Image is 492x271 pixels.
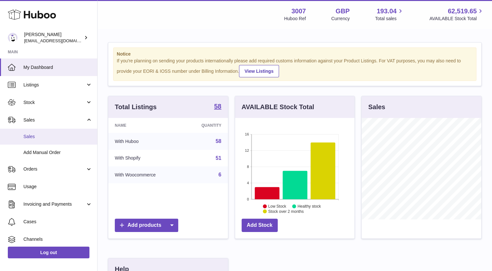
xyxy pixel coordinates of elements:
[23,117,86,123] span: Sales
[247,197,249,201] text: 0
[8,247,89,258] a: Log out
[23,219,92,225] span: Cases
[245,132,249,136] text: 16
[331,16,350,22] div: Currency
[216,155,221,161] a: 51
[377,7,396,16] span: 193.04
[24,38,96,43] span: [EMAIL_ADDRESS][DOMAIN_NAME]
[182,118,228,133] th: Quantity
[219,172,221,177] a: 6
[268,204,286,209] text: Low Stock
[23,201,86,207] span: Invoicing and Payments
[247,181,249,185] text: 4
[117,51,473,57] strong: Notice
[23,149,92,156] span: Add Manual Order
[108,150,182,167] td: With Shopify
[115,103,157,111] h3: Total Listings
[245,148,249,152] text: 12
[239,65,279,77] a: View Listings
[298,204,321,209] text: Healthy stock
[214,103,221,110] strong: 58
[23,64,92,71] span: My Dashboard
[242,219,278,232] a: Add Stock
[216,138,221,144] a: 58
[375,16,404,22] span: Total sales
[429,16,484,22] span: AVAILABLE Stock Total
[448,7,477,16] span: 62,519.65
[8,33,18,43] img: bevmay@maysama.com
[336,7,350,16] strong: GBP
[368,103,385,111] h3: Sales
[117,58,473,77] div: If you're planning on sending your products internationally please add required customs informati...
[23,134,92,140] span: Sales
[375,7,404,22] a: 193.04 Total sales
[23,82,86,88] span: Listings
[284,16,306,22] div: Huboo Ref
[108,133,182,150] td: With Huboo
[108,166,182,183] td: With Woocommerce
[23,99,86,106] span: Stock
[115,219,178,232] a: Add products
[23,166,86,172] span: Orders
[268,209,304,214] text: Stock over 2 months
[214,103,221,111] a: 58
[242,103,314,111] h3: AVAILABLE Stock Total
[429,7,484,22] a: 62,519.65 AVAILABLE Stock Total
[108,118,182,133] th: Name
[291,7,306,16] strong: 3007
[24,32,83,44] div: [PERSON_NAME]
[23,184,92,190] span: Usage
[23,236,92,242] span: Channels
[247,165,249,169] text: 8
